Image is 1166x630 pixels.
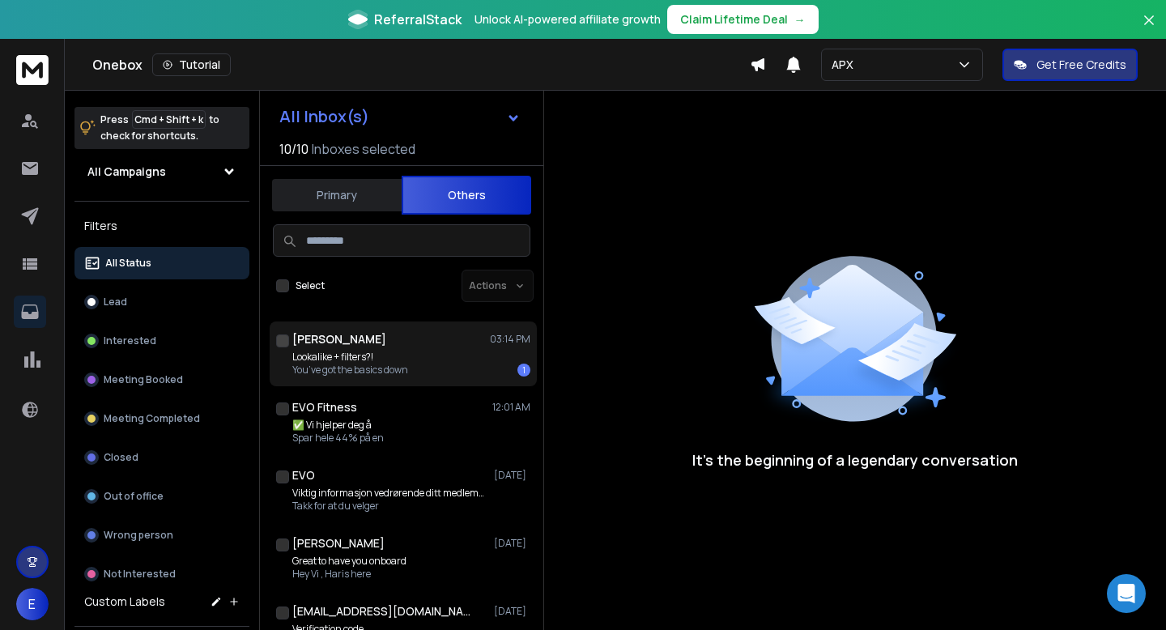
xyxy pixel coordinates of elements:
h3: Filters [74,215,249,237]
button: Meeting Booked [74,364,249,396]
p: Out of office [104,490,164,503]
h1: All Campaigns [87,164,166,180]
p: APX [832,57,860,73]
h3: Custom Labels [84,594,165,610]
button: Primary [272,177,402,213]
div: Open Intercom Messenger [1107,574,1146,613]
h1: [PERSON_NAME] [292,535,385,551]
p: ✅ Vi hjelper deg å [292,419,384,432]
button: Meeting Completed [74,402,249,435]
button: All Campaigns [74,155,249,188]
p: [DATE] [494,469,530,482]
p: Not Interested [104,568,176,581]
h1: All Inbox(s) [279,109,369,125]
p: All Status [105,257,151,270]
p: [DATE] [494,537,530,550]
p: 03:14 PM [490,333,530,346]
p: You’ve got the basics down [292,364,408,377]
button: All Inbox(s) [266,100,534,133]
p: 12:01 AM [492,401,530,414]
p: Lead [104,296,127,309]
p: Interested [104,334,156,347]
button: Claim Lifetime Deal→ [667,5,819,34]
p: Wrong person [104,529,173,542]
span: → [794,11,806,28]
span: 10 / 10 [279,139,309,159]
label: Select [296,279,325,292]
div: 1 [517,364,530,377]
p: Closed [104,451,138,464]
button: E [16,588,49,620]
p: Unlock AI-powered affiliate growth [474,11,661,28]
p: Viktig informasjon vedrørende ditt medlemskap [292,487,487,500]
p: Hey Vi , Haris here [292,568,406,581]
p: Meeting Completed [104,412,200,425]
h1: [EMAIL_ADDRESS][DOMAIN_NAME] [292,603,470,619]
button: Interested [74,325,249,357]
p: Spar hele 44% på en [292,432,384,445]
button: Get Free Credits [1002,49,1138,81]
button: Wrong person [74,519,249,551]
h1: EVO [292,467,315,483]
p: It’s the beginning of a legendary conversation [692,449,1018,471]
button: Out of office [74,480,249,513]
h1: EVO Fitness [292,399,357,415]
button: Close banner [1138,10,1160,49]
p: Meeting Booked [104,373,183,386]
h1: [PERSON_NAME] [292,331,386,347]
p: Takk for at du velger [292,500,487,513]
p: Press to check for shortcuts. [100,112,219,144]
p: Get Free Credits [1036,57,1126,73]
button: Not Interested [74,558,249,590]
span: Cmd + Shift + k [132,110,206,129]
button: Lead [74,286,249,318]
button: Others [402,176,531,215]
button: Closed [74,441,249,474]
h3: Inboxes selected [312,139,415,159]
button: Tutorial [152,53,231,76]
p: [DATE] [494,605,530,618]
span: ReferralStack [374,10,462,29]
div: Onebox [92,53,750,76]
p: Great to have you onboard [292,555,406,568]
button: All Status [74,247,249,279]
p: Lookalike + filters?! [292,351,408,364]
